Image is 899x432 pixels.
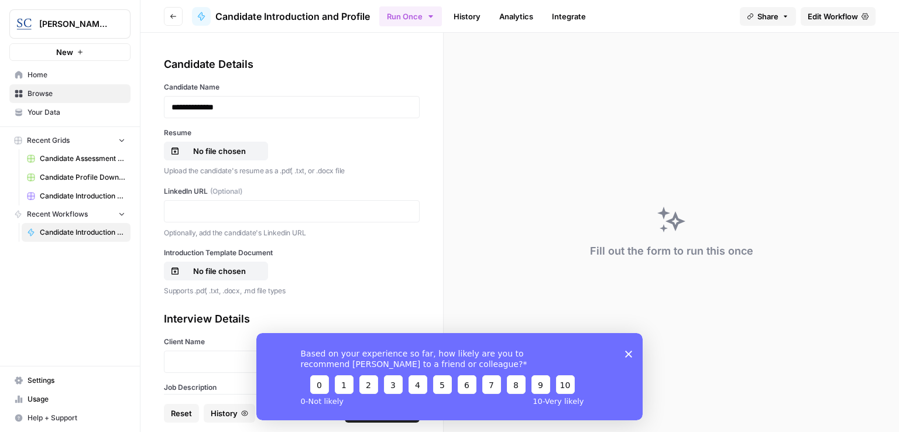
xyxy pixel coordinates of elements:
label: Candidate Name [164,82,420,92]
button: New [9,43,131,61]
span: Recent Grids [27,135,70,146]
span: Share [757,11,778,22]
span: Candidate Profile Download Sheet [40,172,125,183]
span: Usage [28,394,125,404]
button: Recent Workflows [9,205,131,223]
a: Candidate Introduction and Profile [192,7,370,26]
div: Fill out the form to run this once [590,243,753,259]
span: Edit Workflow [808,11,858,22]
a: Settings [9,371,131,390]
span: Browse [28,88,125,99]
span: New [56,46,73,58]
a: Candidate Introduction Download Sheet [22,187,131,205]
a: Usage [9,390,131,409]
button: Reset [164,404,199,423]
a: Edit Workflow [801,7,876,26]
div: Interview Details [164,311,420,327]
p: Upload the candidate's resume as a .pdf, .txt, or .docx file [164,165,420,177]
label: LinkedIn URL [164,186,420,197]
button: Workspace: Stanton Chase Nashville [9,9,131,39]
label: Job Description [164,382,420,393]
button: No file chosen [164,142,268,160]
a: Candidate Profile Download Sheet [22,168,131,187]
span: Candidate Assessment Download Sheet [40,153,125,164]
span: Help + Support [28,413,125,423]
span: Candidate Introduction and Profile [40,227,125,238]
span: Your Data [28,107,125,118]
a: Candidate Introduction and Profile [22,223,131,242]
p: No file chosen [182,265,257,277]
p: No file chosen [182,145,257,157]
label: Introduction Template Document [164,248,420,258]
a: Your Data [9,103,131,122]
a: Browse [9,84,131,103]
span: Recent Workflows [27,209,88,220]
button: Help + Support [9,409,131,427]
p: Optionally, add the candidate's Linkedin URL [164,227,420,239]
button: Recent Grids [9,132,131,149]
label: Resume [164,128,420,138]
a: History [447,7,488,26]
span: Candidate Introduction Download Sheet [40,191,125,201]
button: No file chosen [164,262,268,280]
a: Candidate Assessment Download Sheet [22,149,131,168]
a: Home [9,66,131,84]
span: Settings [28,375,125,386]
span: Reset [171,407,192,419]
img: Stanton Chase Nashville Logo [13,13,35,35]
div: Candidate Details [164,56,420,73]
iframe: Survey from AirOps [256,333,643,420]
span: Home [28,70,125,80]
label: Client Name [164,337,420,347]
span: (Optional) [210,186,242,197]
button: Share [740,7,796,26]
button: History [204,404,255,423]
a: Analytics [492,7,540,26]
span: History [211,407,238,419]
p: Supports .pdf, .txt, .docx, .md file types [164,285,420,297]
button: Run Once [379,6,442,26]
span: Candidate Introduction and Profile [215,9,370,23]
span: [PERSON_NAME] [GEOGRAPHIC_DATA] [39,18,110,30]
a: Integrate [545,7,593,26]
